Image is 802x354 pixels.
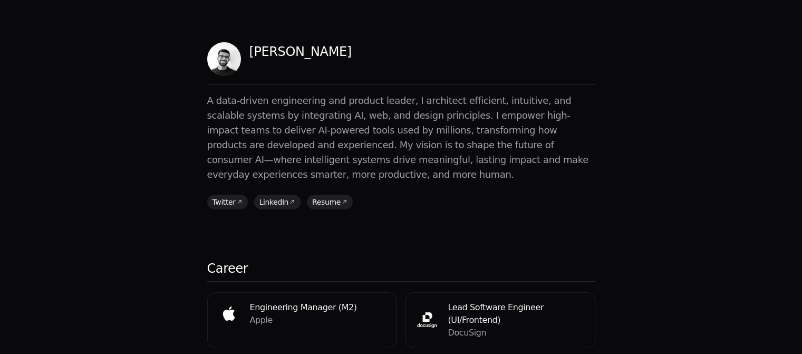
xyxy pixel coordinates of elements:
[405,292,595,348] a: DocuSign logoLead Software Engineer (UI/Frontend)DocuSign
[254,195,301,209] a: LinkedIn
[207,42,241,76] img: Profile picture
[249,43,509,60] p: [PERSON_NAME]
[207,195,248,209] a: Twitter
[207,260,248,277] h2: Career
[448,327,586,339] p: DocuSign
[207,42,509,76] a: Profile picture[PERSON_NAME]
[414,308,440,333] img: DocuSign logo
[207,93,595,182] p: A data-driven engineering and product leader, I architect efficient, intuitive, and scalable syst...
[207,292,397,348] a: Apple logoEngineering Manager (M2)Apple
[250,301,388,314] h4: Engineering Manager (M2)
[448,301,586,327] h4: Lead Software Engineer (UI/Frontend)
[307,195,353,209] a: Resume
[250,314,388,327] p: Apple
[216,301,241,327] img: Apple logo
